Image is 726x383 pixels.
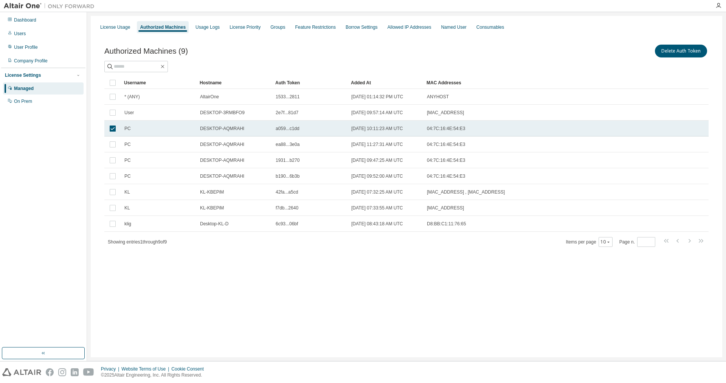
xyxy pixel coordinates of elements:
[101,372,208,378] p: © 2025 Altair Engineering, Inc. All Rights Reserved.
[276,173,299,179] span: b190...6b3b
[121,366,171,372] div: Website Terms of Use
[14,31,26,37] div: Users
[351,94,403,100] span: [DATE] 01:14:32 PM UTC
[655,45,707,57] button: Delete Auth Token
[276,221,298,227] span: 6c93...06bf
[124,141,131,147] span: PC
[427,141,465,147] span: 04:7C:16:4E:54:E3
[276,157,299,163] span: 1931...b270
[441,24,466,30] div: Named User
[566,237,613,247] span: Items per page
[275,77,345,89] div: Auth Token
[351,221,403,227] span: [DATE] 08:43:18 AM UTC
[276,110,298,116] span: 2e7f...81d7
[14,17,36,23] div: Dashboard
[427,94,449,100] span: ANYHOST
[124,205,130,211] span: KL
[195,24,220,30] div: Usage Logs
[108,239,167,245] span: Showing entries 1 through 9 of 9
[200,141,244,147] span: DESKTOP-AQMRAHI
[104,47,188,56] span: Authorized Machines (9)
[171,366,208,372] div: Cookie Consent
[427,77,629,89] div: MAC Addresses
[83,368,94,376] img: youtube.svg
[276,126,299,132] span: a059...c1dd
[124,126,131,132] span: PC
[124,221,131,227] span: klig
[124,77,194,89] div: Username
[276,94,299,100] span: 1533...2811
[124,189,130,195] span: KL
[46,368,54,376] img: facebook.svg
[270,24,285,30] div: Groups
[200,221,228,227] span: Desktop-KL-D
[5,72,41,78] div: License Settings
[351,77,420,89] div: Added At
[295,24,336,30] div: Feature Restrictions
[124,110,134,116] span: User
[427,173,465,179] span: 04:7C:16:4E:54:E3
[200,126,244,132] span: DESKTOP-AQMRAHI
[427,189,505,195] span: [MAC_ADDRESS] , [MAC_ADDRESS]
[276,141,299,147] span: ea88...3e0a
[200,77,269,89] div: Hostname
[427,126,465,132] span: 04:7C:16:4E:54:E3
[351,126,403,132] span: [DATE] 10:11:23 AM UTC
[58,368,66,376] img: instagram.svg
[14,85,34,91] div: Managed
[230,24,261,30] div: License Priority
[276,205,298,211] span: f7db...2640
[351,173,403,179] span: [DATE] 09:52:00 AM UTC
[600,239,611,245] button: 10
[427,205,464,211] span: [MAC_ADDRESS]
[351,189,403,195] span: [DATE] 07:32:25 AM UTC
[200,173,244,179] span: DESKTOP-AQMRAHI
[351,205,403,211] span: [DATE] 07:33:55 AM UTC
[427,157,465,163] span: 04:7C:16:4E:54:E3
[351,110,403,116] span: [DATE] 09:57:14 AM UTC
[4,2,98,10] img: Altair One
[14,98,32,104] div: On Prem
[351,157,403,163] span: [DATE] 09:47:25 AM UTC
[14,44,38,50] div: User Profile
[427,221,466,227] span: D8:BB:C1:11:76:65
[101,366,121,372] div: Privacy
[200,110,245,116] span: DESKTOP-3RMBFO9
[200,94,219,100] span: AltairOne
[388,24,431,30] div: Allowed IP Addresses
[619,237,655,247] span: Page n.
[351,141,403,147] span: [DATE] 11:27:31 AM UTC
[200,157,244,163] span: DESKTOP-AQMRAHI
[276,189,298,195] span: 42fa...a5cd
[14,58,48,64] div: Company Profile
[124,157,131,163] span: PC
[200,205,224,211] span: KL-KBEPiM
[476,24,504,30] div: Consumables
[124,173,131,179] span: PC
[427,110,464,116] span: [MAC_ADDRESS]
[200,189,224,195] span: KL-KBEPiM
[140,24,186,30] div: Authorized Machines
[346,24,378,30] div: Borrow Settings
[100,24,130,30] div: License Usage
[2,368,41,376] img: altair_logo.svg
[124,94,140,100] span: * (ANY)
[71,368,79,376] img: linkedin.svg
